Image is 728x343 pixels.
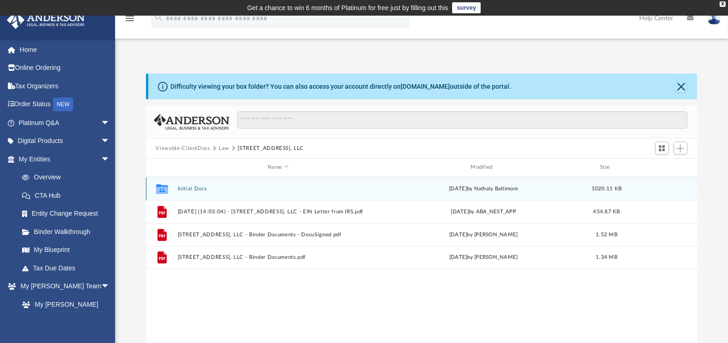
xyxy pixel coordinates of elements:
[4,11,87,29] img: Anderson Advisors Platinum Portal
[177,186,379,192] button: Initial Docs
[593,209,620,214] span: 454.87 KB
[13,259,124,277] a: Tax Due Dates
[177,163,379,171] div: Name
[177,209,379,215] button: [DATE] (14:03:04) - [STREET_ADDRESS], LLC - EIN Letter from IRS.pdf
[6,114,124,132] a: Platinum Q&Aarrow_drop_down
[219,144,229,153] button: Law
[101,150,119,169] span: arrow_drop_down
[237,111,687,129] input: Search files and folders
[6,132,124,150] a: Digital Productsarrow_drop_down
[674,142,687,154] button: Add
[401,83,450,90] a: [DOMAIN_NAME]
[452,2,481,13] a: survey
[596,255,617,260] span: 1.34 MB
[591,186,622,191] span: 1020.11 KB
[6,95,124,114] a: Order StatusNEW
[171,82,512,91] div: Difficulty viewing your box folder? You can also access your account directly on outside of the p...
[156,144,210,153] button: Viewable-ClientDocs
[177,254,379,260] button: [STREET_ADDRESS], LLC - Binder Documents.pdf
[596,232,617,237] span: 1.52 MB
[124,17,135,24] a: menu
[651,251,672,264] button: More options
[124,13,135,24] i: menu
[383,184,584,193] div: [DATE] by Nathaly Baltimore
[101,132,119,151] span: arrow_drop_down
[6,59,124,77] a: Online Ordering
[13,186,124,205] a: CTA Hub
[383,230,584,239] div: [DATE] by [PERSON_NAME]
[651,228,672,241] button: More options
[53,97,73,111] div: NEW
[13,168,124,187] a: Overview
[6,77,124,95] a: Tax Organizers
[383,163,584,171] div: Modified
[6,277,119,296] a: My [PERSON_NAME] Teamarrow_drop_down
[154,12,164,23] i: search
[707,11,721,25] img: User Pic
[150,163,173,171] div: id
[6,150,124,168] a: My Entitiesarrow_drop_down
[629,163,693,171] div: id
[383,207,584,216] div: [DATE] by ABA_NEST_APP
[13,295,115,325] a: My [PERSON_NAME] Team
[588,163,625,171] div: Size
[13,241,119,259] a: My Blueprint
[13,223,124,241] a: Binder Walkthrough
[101,114,119,132] span: arrow_drop_down
[177,232,379,238] button: [STREET_ADDRESS], LLC - Binder Documents - DocuSigned.pdf
[13,205,124,223] a: Entity Change Request
[238,144,304,153] button: [STREET_ADDRESS], LLC
[247,2,448,13] div: Get a chance to win 6 months of Platinum for free just by filling out this
[655,142,669,154] button: Switch to Grid View
[651,205,672,218] button: More options
[675,80,687,93] button: Close
[383,253,584,262] div: [DATE] by [PERSON_NAME]
[101,277,119,296] span: arrow_drop_down
[6,40,124,59] a: Home
[720,1,726,7] div: close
